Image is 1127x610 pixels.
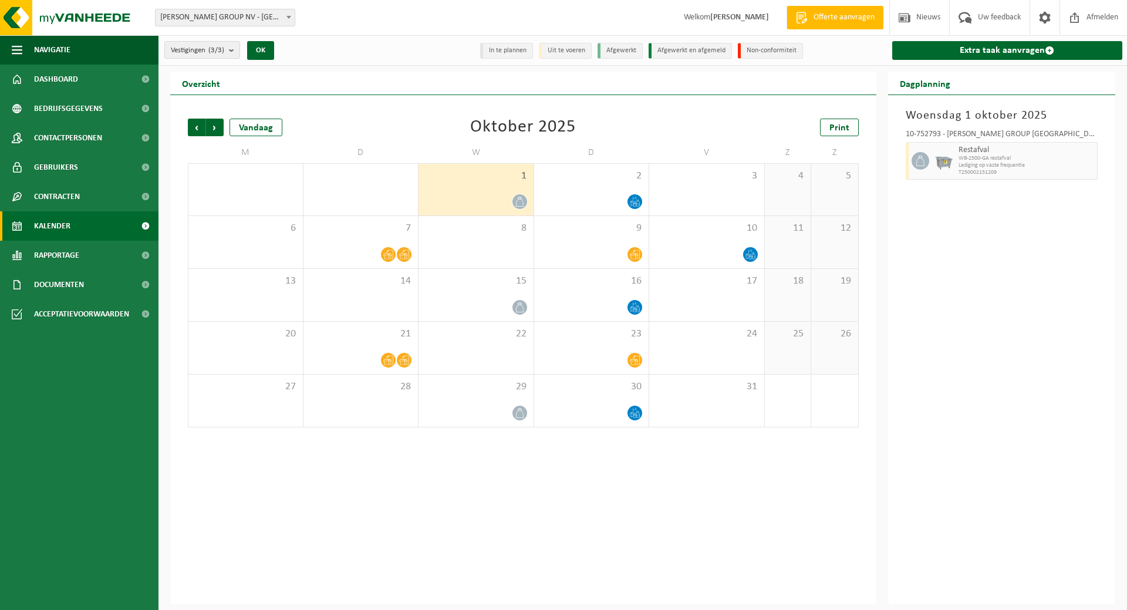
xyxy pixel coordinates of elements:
li: Non-conformiteit [738,43,803,59]
strong: [PERSON_NAME] [710,13,769,22]
span: 16 [540,275,643,288]
span: 20 [194,328,297,341]
h2: Overzicht [170,72,232,95]
span: 6 [194,222,297,235]
span: Volgende [206,119,224,136]
span: Navigatie [34,35,70,65]
span: 9 [540,222,643,235]
h2: Dagplanning [888,72,962,95]
span: 29 [424,380,528,393]
span: Bedrijfsgegevens [34,94,103,123]
span: 21 [309,328,413,341]
a: Print [820,119,859,136]
div: Vandaag [230,119,282,136]
div: 10-752793 - [PERSON_NAME] GROUP [GEOGRAPHIC_DATA] - [GEOGRAPHIC_DATA] [906,130,1098,142]
span: 28 [309,380,413,393]
h3: Woensdag 1 oktober 2025 [906,107,1098,124]
span: Print [829,123,849,133]
span: 11 [771,222,805,235]
span: 14 [309,275,413,288]
span: Dashboard [34,65,78,94]
span: 1 [424,170,528,183]
button: Vestigingen(3/3) [164,41,240,59]
td: M [188,142,303,163]
span: 7 [309,222,413,235]
span: 3 [655,170,758,183]
span: 27 [194,380,297,393]
span: 4 [771,170,805,183]
span: LEMAHIEU GROUP NV - GENT [156,9,295,26]
span: 2 [540,170,643,183]
count: (3/3) [208,46,224,54]
span: Restafval [959,146,1095,155]
td: V [649,142,765,163]
span: Contracten [34,182,80,211]
span: WB-2500-GA restafval [959,155,1095,162]
button: OK [247,41,274,60]
td: Z [811,142,858,163]
li: Uit te voeren [539,43,592,59]
span: 15 [424,275,528,288]
span: 13 [194,275,297,288]
span: 22 [424,328,528,341]
div: Oktober 2025 [470,119,576,136]
td: Z [765,142,812,163]
span: Acceptatievoorwaarden [34,299,129,329]
span: 30 [540,380,643,393]
span: Vestigingen [171,42,224,59]
img: WB-2500-GAL-GY-01 [935,152,953,170]
span: Documenten [34,270,84,299]
a: Extra taak aanvragen [892,41,1123,60]
span: Gebruikers [34,153,78,182]
span: Offerte aanvragen [811,12,878,23]
td: D [534,142,650,163]
span: 8 [424,222,528,235]
span: 23 [540,328,643,341]
span: 19 [817,275,852,288]
span: 10 [655,222,758,235]
span: 5 [817,170,852,183]
span: 17 [655,275,758,288]
span: 24 [655,328,758,341]
span: 18 [771,275,805,288]
span: T250002151209 [959,169,1095,176]
span: 26 [817,328,852,341]
a: Offerte aanvragen [787,6,883,29]
span: 25 [771,328,805,341]
span: Vorige [188,119,205,136]
td: D [303,142,419,163]
span: 12 [817,222,852,235]
span: Rapportage [34,241,79,270]
td: W [419,142,534,163]
span: Contactpersonen [34,123,102,153]
span: Kalender [34,211,70,241]
li: Afgewerkt en afgemeld [649,43,732,59]
li: In te plannen [480,43,533,59]
li: Afgewerkt [598,43,643,59]
span: Lediging op vaste frequentie [959,162,1095,169]
span: 31 [655,380,758,393]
